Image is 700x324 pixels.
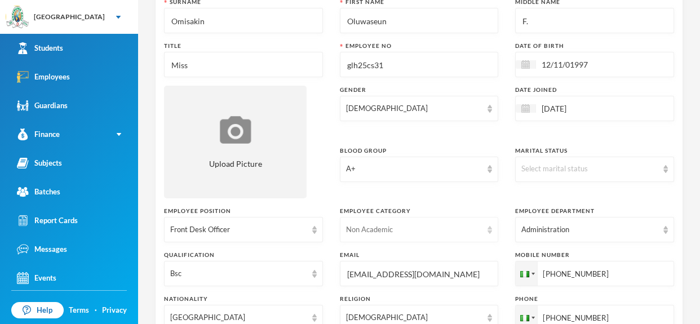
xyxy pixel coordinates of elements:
div: Administration [521,224,658,236]
a: Help [11,302,64,319]
div: Bsc [170,268,307,279]
input: Select date [536,102,631,115]
div: Students [17,42,63,54]
div: Email [340,251,499,259]
div: Phone [515,295,674,303]
div: Employee No [340,42,499,50]
div: [GEOGRAPHIC_DATA] [170,312,307,323]
div: Finance [17,128,60,140]
div: Religion [340,295,499,303]
div: [DEMOGRAPHIC_DATA] [346,312,482,323]
div: Date of Birth [515,42,674,50]
div: Employee Position [164,207,323,215]
img: logo [6,6,29,29]
div: Marital Status [515,147,674,155]
div: Events [17,272,56,284]
div: Employee Department [515,207,674,215]
div: Select marital status [521,163,658,175]
div: Nigeria: + 234 [516,261,537,286]
img: upload [217,114,254,145]
div: Batches [17,186,60,198]
div: A+ [346,163,482,175]
div: [GEOGRAPHIC_DATA] [34,12,105,22]
div: Nationality [164,295,323,303]
div: Title [164,42,323,50]
div: Gender [340,86,499,94]
div: Mobile Number [515,251,674,259]
div: Qualification [164,251,323,259]
div: Messages [17,243,67,255]
div: Guardians [17,100,68,112]
div: Subjects [17,157,62,169]
div: · [95,305,97,316]
div: Employees [17,71,70,83]
a: Privacy [102,305,127,316]
div: Employee Category [340,207,499,215]
div: Blood Group [340,147,499,155]
div: Report Cards [17,215,78,227]
a: Terms [69,305,89,316]
input: Select date [536,58,631,71]
div: Date Joined [515,86,674,94]
div: Front Desk Officer [170,224,307,236]
div: [DEMOGRAPHIC_DATA] [346,103,482,114]
div: Non Academic [346,224,482,236]
span: Upload Picture [209,158,262,170]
